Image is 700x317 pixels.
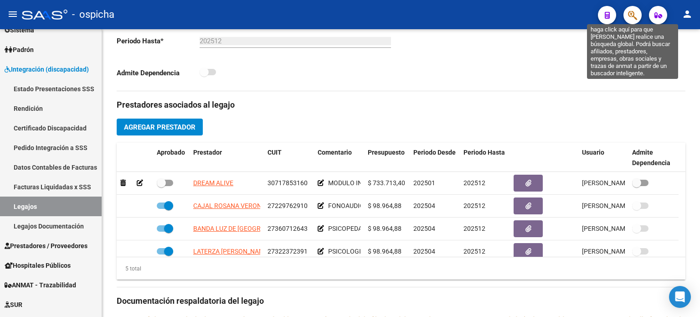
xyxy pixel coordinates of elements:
span: 27360712643 [268,225,308,232]
span: 202512 [463,225,485,232]
span: Prestadores / Proveedores [5,241,87,251]
p: Admite Dependencia [117,68,200,78]
span: [PERSON_NAME] [DATE] [582,179,654,187]
span: $ 98.964,88 [368,225,401,232]
mat-icon: menu [7,9,18,20]
span: Integración (discapacidad) [5,64,89,74]
span: MODULO INTEGRAL SIMPLE DE REHABILITACION $ 257.883,04 MODULO DE APOYO ESCOLAR $ 475.830,36 [328,179,636,187]
span: $ 733.713,40 [368,179,405,187]
span: - ospicha [72,5,114,25]
span: Periodo Desde [413,149,456,156]
span: 202512 [463,202,485,209]
span: Padrón [5,45,34,55]
span: CAJAL ROSANA VERONICA [193,202,272,209]
datatable-header-cell: Admite Dependencia [628,143,679,173]
span: SUR [5,300,22,310]
span: PSICOLOGIA 8 SES MENS [328,248,401,255]
p: Periodo Hasta [117,36,200,46]
datatable-header-cell: CUIT [264,143,314,173]
span: Periodo Hasta [463,149,505,156]
datatable-header-cell: Aprobado [153,143,190,173]
span: [PERSON_NAME] [DATE] [582,202,654,209]
span: 202504 [413,248,435,255]
div: Open Intercom Messenger [669,286,691,308]
button: Agregar Prestador [117,119,203,135]
span: Aprobado [157,149,185,156]
datatable-header-cell: Usuario [578,143,628,173]
span: [PERSON_NAME] [DATE] [582,225,654,232]
span: 27229762910 [268,202,308,209]
span: DREAM ALIVE [193,179,233,187]
span: $ 98.964,88 [368,248,401,255]
span: CUIT [268,149,282,156]
datatable-header-cell: Comentario [314,143,364,173]
datatable-header-cell: Prestador [190,143,264,173]
span: 202512 [463,248,485,255]
h3: Prestadores asociados al legajo [117,99,685,111]
span: Presupuesto [368,149,405,156]
span: Agregar Prestador [124,123,196,131]
datatable-header-cell: Periodo Desde [410,143,460,173]
span: 202512 [463,179,485,187]
span: [PERSON_NAME] [DATE] [582,248,654,255]
span: Admite Dependencia [632,149,670,166]
datatable-header-cell: Periodo Hasta [460,143,510,173]
mat-icon: person [682,9,693,20]
datatable-header-cell: Presupuesto [364,143,410,173]
span: PSICOPEDAGOGIA 8 SES MENS [328,225,418,232]
span: $ 98.964,88 [368,202,401,209]
span: BANDA LUZ DE [GEOGRAPHIC_DATA] [193,225,299,232]
span: Prestador [193,149,222,156]
h3: Documentación respaldatoria del legajo [117,295,685,307]
span: Comentario [318,149,352,156]
span: 202504 [413,225,435,232]
span: 202504 [413,202,435,209]
span: 202501 [413,179,435,187]
span: 27322372391 [268,248,308,255]
span: LATERZA [PERSON_NAME] [193,248,270,255]
div: 5 total [117,264,141,274]
span: Hospitales Públicos [5,260,71,270]
span: Usuario [582,149,604,156]
span: Sistema [5,25,34,35]
span: 30717853160 [268,179,308,187]
span: FONOAUDIOLOGIA 8 SES MENS [328,202,419,209]
span: ANMAT - Trazabilidad [5,280,76,290]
